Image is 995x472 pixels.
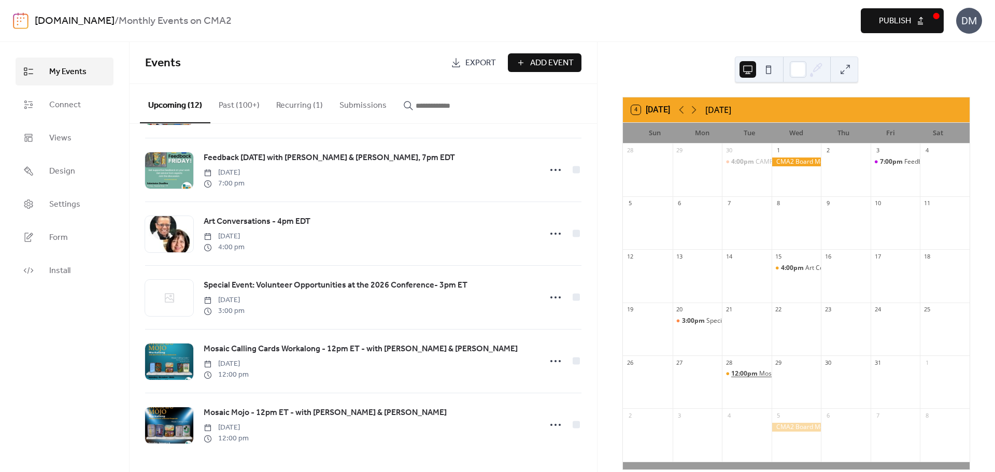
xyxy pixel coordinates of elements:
div: 23 [824,306,832,313]
button: Add Event [508,53,581,72]
div: 3 [874,147,882,154]
b: Monthly Events on CMA2 [119,11,232,31]
div: Sun [631,123,678,144]
div: 17 [874,252,882,260]
div: 13 [676,252,684,260]
div: DM [956,8,982,34]
div: 28 [725,359,733,366]
button: Recurring (1) [268,84,331,122]
span: Design [49,165,75,178]
img: logo [13,12,29,29]
button: Past (100+) [210,84,268,122]
div: 8 [923,411,931,419]
div: 1 [923,359,931,366]
span: [DATE] [204,167,245,178]
div: 31 [874,359,882,366]
a: Mosaic Mojo - 12pm ET - with [PERSON_NAME] & [PERSON_NAME] [204,406,447,420]
div: Special Event: Volunteer Opportunities at the 2026 Conference- 3pm ET [673,317,722,325]
button: Upcoming (12) [140,84,210,123]
div: 26 [626,359,634,366]
div: 15 [775,252,783,260]
div: 6 [824,411,832,419]
span: Install [49,265,70,277]
span: Feedback [DATE] with [PERSON_NAME] & [PERSON_NAME], 7pm EDT [204,152,455,164]
span: Art Conversations - 4pm EDT [204,216,310,228]
div: 4 [923,147,931,154]
div: 29 [775,359,783,366]
a: My Events [16,58,113,85]
div: 20 [676,306,684,313]
a: Export [443,53,504,72]
div: [DATE] [705,104,731,116]
button: Publish [861,8,944,33]
div: 12 [626,252,634,260]
span: 4:00pm [731,158,756,166]
a: Install [16,256,113,284]
div: 7 [874,411,882,419]
span: 3:00 pm [204,306,245,317]
div: 11 [923,199,931,207]
div: 8 [775,199,783,207]
div: CMA2 Board Meeting [772,423,821,432]
div: 2 [824,147,832,154]
a: Views [16,124,113,152]
div: 7 [725,199,733,207]
div: Mosaic Calling Cards Workalong - 12pm ET - with Kim Porter & Beca Kulinovich [722,369,772,378]
div: Wed [773,123,820,144]
div: Mon [678,123,726,144]
div: 24 [874,306,882,313]
div: 5 [626,199,634,207]
div: Art Conversations - 4pm EDT [772,264,821,273]
div: 19 [626,306,634,313]
a: Feedback [DATE] with [PERSON_NAME] & [PERSON_NAME], 7pm EDT [204,151,455,165]
a: Connect [16,91,113,119]
div: 1 [775,147,783,154]
div: 21 [725,306,733,313]
div: CAMP- 4pm EDT - [PERSON_NAME] [756,158,857,166]
div: 25 [923,306,931,313]
span: My Events [49,66,87,78]
div: 2 [626,411,634,419]
a: Design [16,157,113,185]
span: Settings [49,198,80,211]
a: [DOMAIN_NAME] [35,11,115,31]
span: Form [49,232,68,244]
button: 4[DATE] [628,103,674,117]
div: 30 [725,147,733,154]
div: 30 [824,359,832,366]
div: 18 [923,252,931,260]
span: 4:00pm [781,264,805,273]
div: 6 [676,199,684,207]
span: [DATE] [204,295,245,306]
a: Mosaic Calling Cards Workalong - 12pm ET - with [PERSON_NAME] & [PERSON_NAME] [204,342,518,356]
div: 16 [824,252,832,260]
span: 12:00 pm [204,369,249,380]
div: Thu [820,123,867,144]
div: CMA2 Board Meeting [772,158,821,166]
b: / [115,11,119,31]
span: 3:00pm [682,317,706,325]
a: Form [16,223,113,251]
span: Export [465,57,496,69]
div: Fri [867,123,914,144]
div: CAMP- 4pm EDT - Jeannette Brossart [722,158,772,166]
span: Views [49,132,72,145]
span: [DATE] [204,231,245,242]
div: 10 [874,199,882,207]
div: 3 [676,411,684,419]
span: Publish [879,15,911,27]
span: 7:00 pm [204,178,245,189]
div: 9 [824,199,832,207]
a: Art Conversations - 4pm EDT [204,215,310,228]
a: Special Event: Volunteer Opportunities at the 2026 Conference- 3pm ET [204,279,467,292]
span: Events [145,52,181,75]
span: Mosaic Mojo - 12pm ET - with [PERSON_NAME] & [PERSON_NAME] [204,407,447,419]
div: 14 [725,252,733,260]
div: 4 [725,411,733,419]
div: Tue [726,123,773,144]
span: Connect [49,99,81,111]
span: Add Event [530,57,574,69]
span: 7:00pm [880,158,904,166]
